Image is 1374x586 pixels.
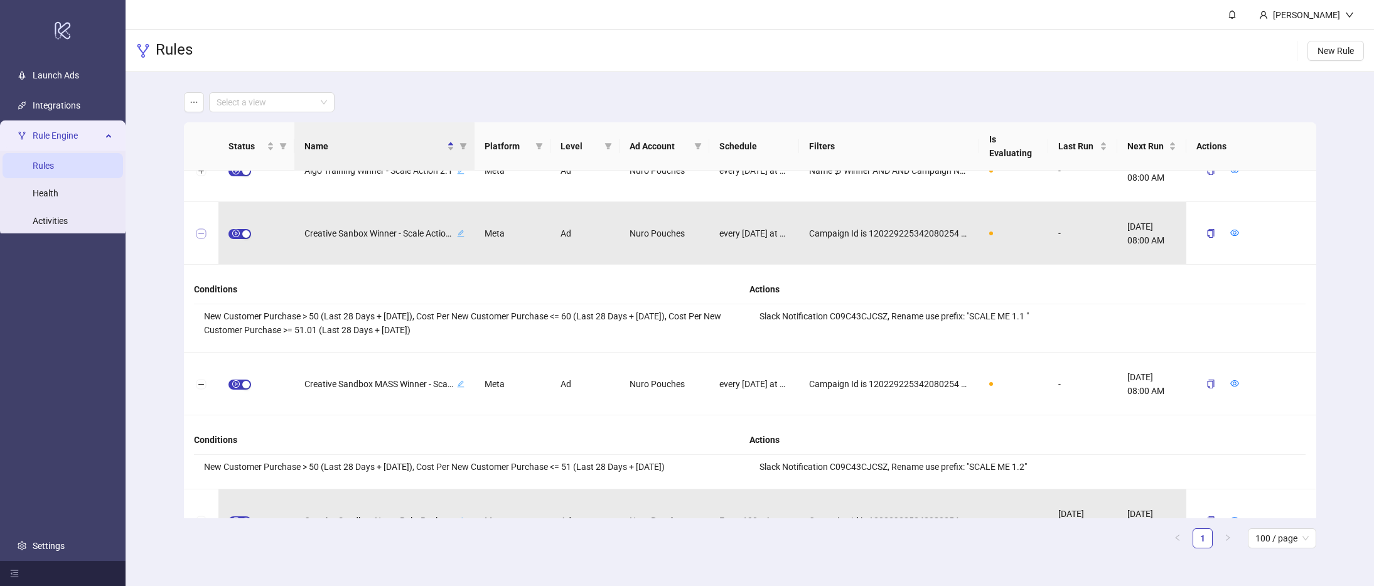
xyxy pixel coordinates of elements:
[1174,534,1181,541] span: left
[550,353,620,415] div: Ad
[561,139,599,153] span: Level
[194,435,237,445] b: Conditions
[1218,528,1238,548] li: Next Page
[809,514,969,528] span: Campaign Id is 120229225342080254 AND AND Name ∋ Testing
[218,122,294,171] th: Status
[550,139,620,202] div: Ad
[620,139,709,202] div: Nuro Pouches
[33,541,65,551] a: Settings
[33,70,79,80] a: Launch Ads
[749,284,780,294] b: Actions
[1048,139,1117,202] div: -
[533,137,545,156] span: filter
[1268,8,1345,22] div: [PERSON_NAME]
[196,380,206,390] button: Collapse row
[1048,353,1117,415] div: -
[1345,11,1354,19] span: down
[457,380,464,388] span: edit
[1230,516,1239,525] span: eye
[304,513,464,529] div: Creative Sandbox Name Rule: Replace Testing With Scalingedit
[18,131,26,140] span: fork
[604,142,612,150] span: filter
[620,489,709,552] div: Nuro Pouches
[1318,46,1354,56] span: New Rule
[709,122,799,171] th: Schedule
[1307,41,1364,61] button: New Rule
[294,122,475,171] th: Name
[719,514,789,528] span: Every 120 minutes
[1193,528,1213,548] li: 1
[1206,380,1215,388] span: copy
[719,226,789,240] span: every [DATE] at 8:00 AM [GEOGRAPHIC_DATA]/New_York
[1230,166,1239,176] a: eye
[304,162,464,179] div: Algo Training Winner - Scale Action 2.1edit
[1186,122,1316,171] th: Actions
[33,100,80,110] a: Integrations
[1117,353,1186,415] div: [DATE] 08:00 AM
[1167,528,1188,548] button: left
[485,139,530,153] span: Platform
[1058,139,1097,153] span: Last Run
[1230,379,1239,388] span: eye
[535,142,543,150] span: filter
[196,516,206,526] button: Expand row
[457,517,464,525] span: edit
[1048,202,1117,265] div: -
[1117,489,1186,552] div: [DATE] 08:46 PM
[1048,489,1117,552] div: [DATE] 06:47 PM
[33,123,102,148] span: Rule Engine
[304,225,464,242] div: Creative Sanbox Winner - Scale Action 1.1edit
[809,226,969,240] span: Campaign Id is 120229225342080254 AND AND Name ∌ Winner
[228,139,264,153] span: Status
[190,98,198,107] span: ellipsis
[1196,511,1225,531] button: copy
[1193,529,1212,548] a: 1
[457,167,464,174] span: edit
[196,166,206,176] button: Expand row
[979,122,1048,171] th: Is Evaluating
[1206,229,1215,238] span: copy
[457,137,470,156] span: filter
[1224,534,1232,541] span: right
[1117,122,1186,171] th: Next Run
[550,202,620,265] div: Ad
[1048,122,1117,171] th: Last Run
[1228,10,1237,19] span: bell
[194,284,237,294] b: Conditions
[304,139,444,153] span: Name
[1206,516,1215,525] span: copy
[277,137,289,156] span: filter
[749,304,1306,328] li: Slack Notification C09C43CJCSZ, Rename use prefix: "SCALE ME 1.1 "
[156,40,193,61] h3: Rules
[194,455,750,479] li: New Customer Purchase > 50 (Last 28 Days + [DATE]), Cost Per New Customer Purchase <= 51 (Last 28...
[33,161,54,171] a: Rules
[136,43,151,58] span: fork
[194,304,750,342] li: New Customer Purchase > 50 (Last 28 Days + [DATE]), Cost Per New Customer Purchase <= 60 (Last 28...
[475,139,550,202] div: Meta
[10,569,19,578] span: menu-fold
[749,455,1306,479] li: Slack Notification C09C43CJCSZ, Rename use prefix: "SCALE ME 1.2"
[475,489,550,552] div: Meta
[33,188,58,198] a: Health
[1230,228,1239,237] span: eye
[1218,528,1238,548] button: right
[1230,228,1239,238] a: eye
[809,377,969,391] span: Campaign Id is 120229225342080254 AND AND Name ∌ WinnerAT
[304,514,454,528] span: Creative Sandbox Name Rule: Replace Testing With Scaling
[1167,528,1188,548] li: Previous Page
[694,142,702,150] span: filter
[692,137,704,156] span: filter
[799,122,979,171] th: Filters
[550,489,620,552] div: Adset
[1196,223,1225,243] button: copy
[1230,516,1239,526] a: eye
[719,377,789,391] span: every [DATE] at 8:00 AM [GEOGRAPHIC_DATA]/New_York
[304,164,454,178] span: Algo Training Winner - Scale Action 2.1
[630,139,689,153] span: Ad Account
[33,216,68,226] a: Activities
[1255,529,1309,548] span: 100 / page
[1248,528,1316,548] div: Page Size
[459,142,467,150] span: filter
[475,353,550,415] div: Meta
[1230,379,1239,389] a: eye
